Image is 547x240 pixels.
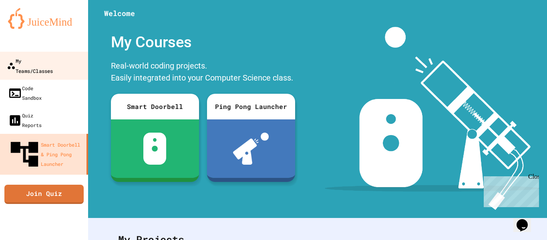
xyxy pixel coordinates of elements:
div: Code Sandbox [8,83,42,103]
iframe: chat widget [481,173,539,207]
div: My Courses [107,27,299,58]
img: sdb-white.svg [143,133,166,165]
a: Join Quiz [4,185,84,204]
div: Quiz Reports [8,111,42,130]
div: Real-world coding projects. Easily integrated into your Computer Science class. [107,58,299,88]
div: Ping Pong Launcher [207,94,295,119]
div: Smart Doorbell [111,94,199,119]
div: Smart Doorbell & Ping Pong Launcher [8,138,83,171]
img: banner-image-my-projects.png [325,27,539,210]
div: Chat with us now!Close [3,3,55,51]
div: My Teams/Classes [7,56,53,75]
img: ppl-with-ball.png [233,133,269,165]
img: logo-orange.svg [8,8,80,29]
iframe: chat widget [513,208,539,232]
